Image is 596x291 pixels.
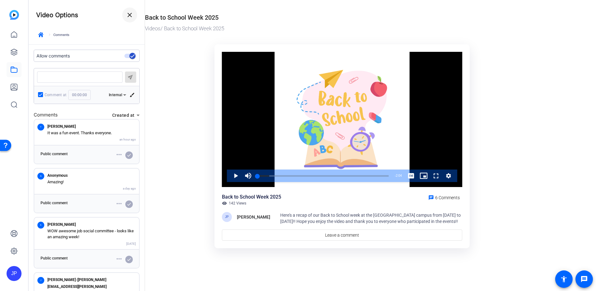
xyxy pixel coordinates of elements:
[7,266,22,281] div: JP
[41,201,68,205] span: Public comment
[109,93,122,97] span: Internal
[41,256,68,260] span: Public comment
[222,193,281,201] div: Back to School Week 2025
[126,11,133,19] mat-icon: close
[222,52,462,187] div: Video Player
[47,179,136,185] p: Amazing!
[41,152,68,156] span: Public comment
[37,124,44,131] div: T
[428,195,434,200] mat-icon: chat
[257,175,389,177] div: Progress Bar
[580,275,588,283] mat-icon: message
[145,25,161,32] a: Videos
[37,222,44,229] div: K
[37,173,44,180] div: A
[129,92,135,98] mat-icon: brush
[47,173,68,178] span: Anonymous
[47,228,136,240] p: WOW awesome job social committee - looks like an amazing week!
[430,170,442,182] button: Fullscreen
[34,111,58,119] h4: Comments
[435,195,460,200] span: 6 Comments
[127,257,132,262] mat-icon: check
[426,193,462,201] a: 6 Comments
[115,200,123,207] mat-icon: more_horiz
[47,124,76,129] span: [PERSON_NAME]
[126,241,136,246] span: [DATE]
[45,92,66,98] label: Comment at
[229,170,242,182] button: Play
[145,13,219,22] div: Back to School Week 2025
[395,174,396,177] span: -
[36,52,70,59] span: Allow comments
[37,277,44,284] div: J
[123,186,136,191] span: a day ago
[9,10,19,20] img: blue-gradient.svg
[115,255,123,263] mat-icon: more_horiz
[222,212,232,222] div: JP
[127,202,132,207] mat-icon: check
[417,170,430,182] button: Picture-in-Picture
[325,232,359,239] span: Leave a comment
[237,213,270,221] div: [PERSON_NAME]
[36,11,78,19] h4: Video Options
[405,170,417,182] button: Captions
[222,229,462,241] a: Leave a comment
[560,275,568,283] mat-icon: accessibility
[280,213,461,224] span: Here's a recap of our Back to School week at the [GEOGRAPHIC_DATA] campus from [DATE] to [DATE]!!...
[242,170,254,182] button: Mute
[229,201,246,206] span: 142 Views
[47,130,136,136] p: It was a fun event. Thanks everyone.
[47,222,76,227] span: [PERSON_NAME]
[145,25,536,33] div: / Back to School Week 2025
[119,137,136,142] span: an hour ago
[396,174,402,177] span: 2:04
[115,151,123,158] mat-icon: more_horiz
[127,153,132,158] mat-icon: check
[112,113,134,118] span: Created at
[222,201,227,206] mat-icon: visibility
